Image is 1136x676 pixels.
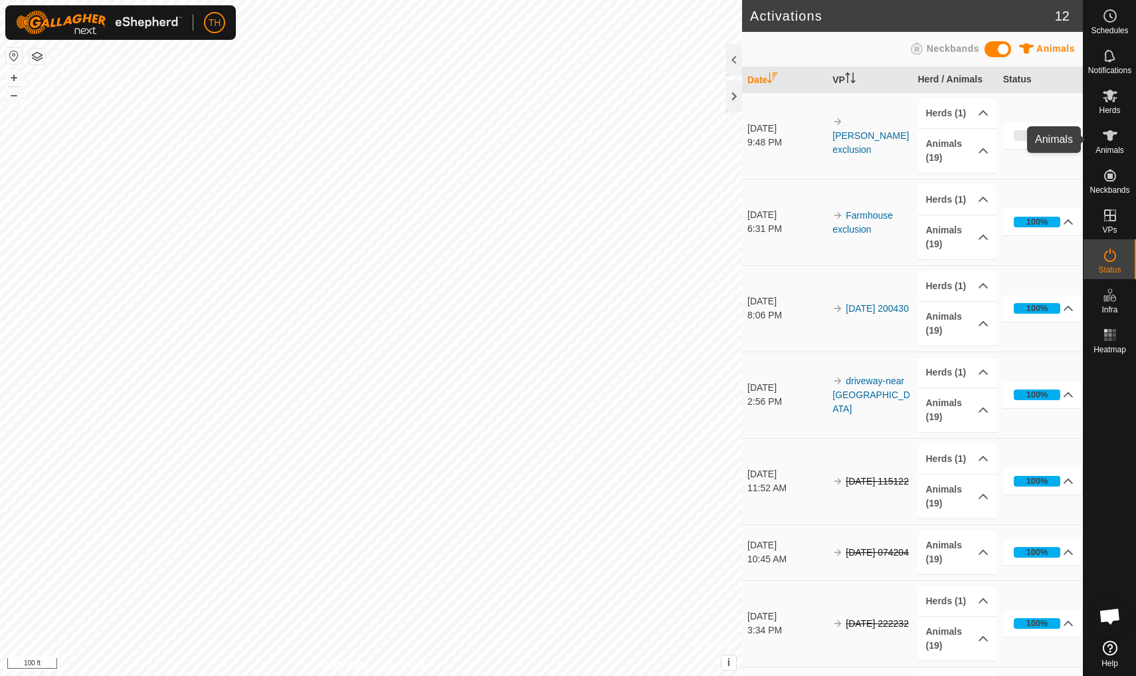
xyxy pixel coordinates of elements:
[832,210,843,221] img: arrow
[1026,546,1048,558] div: 100%
[832,476,843,487] img: arrow
[1014,618,1061,629] div: 100%
[727,657,730,668] span: i
[750,8,1055,24] h2: Activations
[747,623,826,637] div: 3:34 PM
[918,530,997,574] p-accordion-header: Animals (19)
[1099,106,1120,114] span: Herds
[1101,659,1118,667] span: Help
[846,547,909,558] s: [DATE] 074204
[913,67,998,93] th: Herd / Animals
[1014,476,1061,487] div: 100%
[1055,6,1070,26] span: 12
[1091,27,1128,35] span: Schedules
[1026,475,1048,487] div: 100%
[918,586,997,616] p-accordion-header: Herds (1)
[1098,266,1121,274] span: Status
[918,388,997,432] p-accordion-header: Animals (19)
[747,552,826,566] div: 10:45 AM
[1003,122,1082,149] p-accordion-header: 0%
[1026,302,1048,314] div: 100%
[918,302,997,346] p-accordion-header: Animals (19)
[6,70,22,86] button: +
[846,476,909,487] s: [DATE] 115122
[1014,130,1061,141] div: 0%
[1014,390,1061,400] div: 100%
[918,98,997,128] p-accordion-header: Herds (1)
[832,376,843,386] img: arrow
[16,11,182,35] img: Gallagher Logo
[918,271,997,301] p-accordion-header: Herds (1)
[846,303,909,314] a: [DATE] 200430
[1014,217,1061,227] div: 100%
[747,381,826,395] div: [DATE]
[1026,617,1048,629] div: 100%
[384,659,423,671] a: Contact Us
[742,67,827,93] th: Date
[29,49,45,64] button: Map Layers
[747,294,826,308] div: [DATE]
[6,87,22,103] button: –
[747,122,826,136] div: [DATE]
[927,43,979,54] span: Neckbands
[918,129,997,173] p-accordion-header: Animals (19)
[998,67,1083,93] th: Status
[209,16,221,30] span: TH
[832,303,843,314] img: arrow
[1026,215,1048,228] div: 100%
[832,210,893,235] a: Farmhouse exclusion
[6,48,22,64] button: Reset Map
[1084,635,1136,673] a: Help
[832,618,843,629] img: arrow
[832,376,910,414] a: driveway-near [GEOGRAPHIC_DATA]
[747,308,826,322] div: 8:06 PM
[747,395,826,409] div: 2:56 PM
[918,185,997,215] p-accordion-header: Herds (1)
[918,215,997,259] p-accordion-header: Animals (19)
[747,481,826,495] div: 11:52 AM
[1089,186,1129,194] span: Neckbands
[1003,539,1082,566] p-accordion-header: 100%
[1090,596,1130,636] div: Open chat
[747,208,826,222] div: [DATE]
[1003,610,1082,637] p-accordion-header: 100%
[918,358,997,388] p-accordion-header: Herds (1)
[1003,209,1082,235] p-accordion-header: 100%
[767,74,778,85] p-sorticon: Activate to sort
[1014,303,1061,314] div: 100%
[1036,43,1075,54] span: Animals
[832,116,843,127] img: arrow
[747,467,826,481] div: [DATE]
[747,610,826,623] div: [DATE]
[918,475,997,518] p-accordion-header: Animals (19)
[1026,388,1048,401] div: 100%
[918,617,997,661] p-accordion-header: Animals (19)
[318,659,368,671] a: Privacy Policy
[747,136,826,150] div: 9:48 PM
[832,547,843,558] img: arrow
[845,74,856,85] p-sorticon: Activate to sort
[747,538,826,552] div: [DATE]
[832,130,909,155] a: [PERSON_NAME] exclusion
[1102,226,1117,234] span: VPs
[1003,382,1082,408] p-accordion-header: 100%
[1003,468,1082,495] p-accordion-header: 100%
[1003,295,1082,322] p-accordion-header: 100%
[918,444,997,474] p-accordion-header: Herds (1)
[827,67,912,93] th: VP
[1101,306,1117,314] span: Infra
[1014,547,1061,558] div: 100%
[846,618,909,629] s: [DATE] 222232
[1095,146,1124,154] span: Animals
[1093,346,1126,354] span: Heatmap
[747,222,826,236] div: 6:31 PM
[1088,66,1131,74] span: Notifications
[721,655,736,670] button: i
